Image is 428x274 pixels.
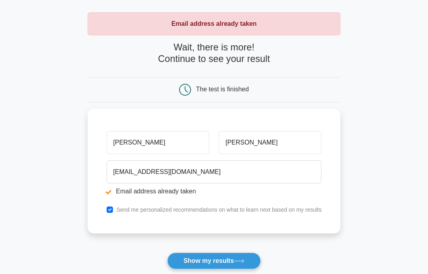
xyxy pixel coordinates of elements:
strong: Email address already taken [171,20,256,27]
div: The test is finished [196,86,249,93]
button: Show my results [167,253,261,269]
input: Email [107,160,322,183]
li: Email address already taken [107,187,322,196]
input: Last name [219,131,321,154]
input: First name [107,131,209,154]
label: Send me personalized recommendations on what to learn next based on my results [117,206,322,213]
h4: Wait, there is more! Continue to see your result [88,42,341,64]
